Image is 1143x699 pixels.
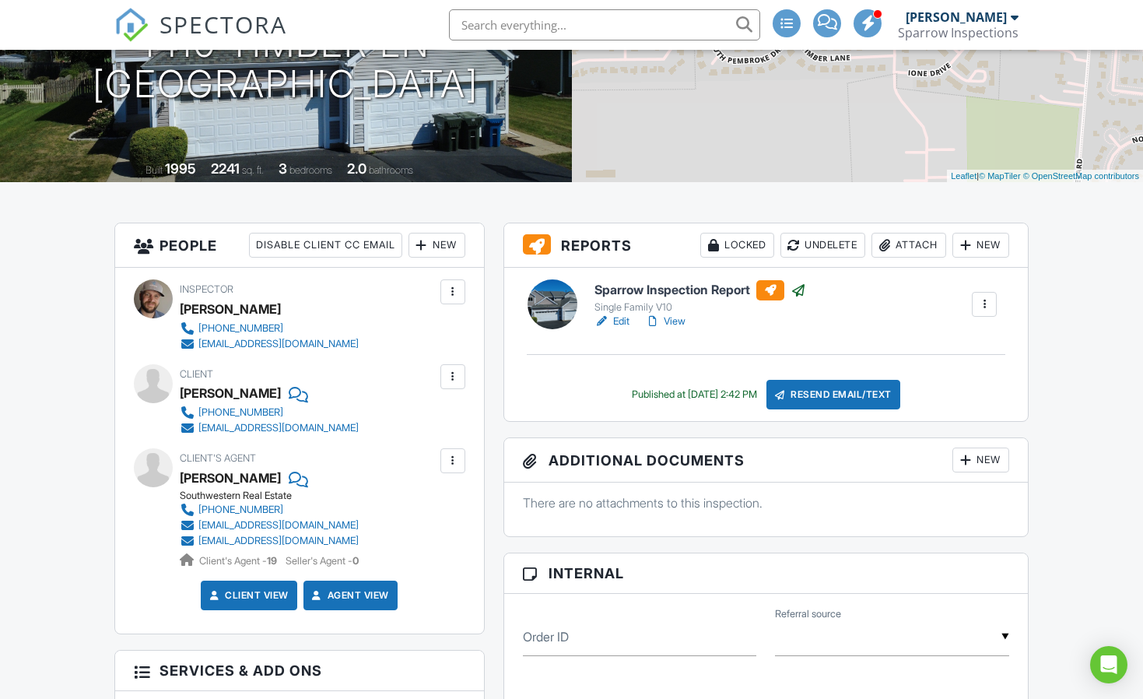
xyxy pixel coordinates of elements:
[180,466,281,490] a: [PERSON_NAME]
[198,519,359,532] div: [EMAIL_ADDRESS][DOMAIN_NAME]
[249,233,402,258] div: Disable Client CC Email
[114,8,149,42] img: The Best Home Inspection Software - Spectora
[206,588,289,603] a: Client View
[198,406,283,419] div: [PHONE_NUMBER]
[1023,171,1139,181] a: © OpenStreetMap contributors
[523,628,569,645] label: Order ID
[180,533,359,549] a: [EMAIL_ADDRESS][DOMAIN_NAME]
[352,555,359,567] strong: 0
[115,651,484,691] h3: Services & Add ons
[898,25,1019,40] div: Sparrow Inspections
[632,388,757,401] div: Published at [DATE] 2:42 PM
[146,164,163,176] span: Built
[180,283,233,295] span: Inspector
[180,381,281,405] div: [PERSON_NAME]
[780,233,865,258] div: Undelete
[1090,646,1127,683] div: Open Intercom Messenger
[199,555,279,567] span: Client's Agent -
[115,223,484,268] h3: People
[504,438,1029,483] h3: Additional Documents
[180,490,371,502] div: Southwestern Real Estate
[198,322,283,335] div: [PHONE_NUMBER]
[286,555,359,567] span: Seller's Agent -
[906,9,1007,25] div: [PERSON_NAME]
[594,280,806,314] a: Sparrow Inspection Report Single Family V10
[594,314,629,329] a: Edit
[347,160,366,177] div: 2.0
[523,494,1010,511] p: There are no attachments to this inspection.
[180,321,359,336] a: [PHONE_NUMBER]
[279,160,287,177] div: 3
[309,588,389,603] a: Agent View
[947,170,1143,183] div: |
[775,607,841,621] label: Referral source
[645,314,685,329] a: View
[766,380,900,409] div: Resend Email/Text
[180,502,359,518] a: [PHONE_NUMBER]
[114,21,287,54] a: SPECTORA
[289,164,332,176] span: bedrooms
[160,8,287,40] span: SPECTORA
[504,553,1029,594] h3: Internal
[165,160,196,177] div: 1995
[449,9,760,40] input: Search everything...
[594,280,806,300] h6: Sparrow Inspection Report
[180,405,359,420] a: [PHONE_NUMBER]
[979,171,1021,181] a: © MapTiler
[211,160,240,177] div: 2241
[369,164,413,176] span: bathrooms
[180,452,256,464] span: Client's Agent
[408,233,465,258] div: New
[180,420,359,436] a: [EMAIL_ADDRESS][DOMAIN_NAME]
[594,301,806,314] div: Single Family V10
[198,422,359,434] div: [EMAIL_ADDRESS][DOMAIN_NAME]
[198,535,359,547] div: [EMAIL_ADDRESS][DOMAIN_NAME]
[93,23,479,106] h1: 1410 Timber Ln [GEOGRAPHIC_DATA]
[198,504,283,516] div: [PHONE_NUMBER]
[180,368,213,380] span: Client
[504,223,1029,268] h3: Reports
[700,233,774,258] div: Locked
[952,233,1009,258] div: New
[871,233,946,258] div: Attach
[267,555,277,567] strong: 19
[242,164,264,176] span: sq. ft.
[180,336,359,352] a: [EMAIL_ADDRESS][DOMAIN_NAME]
[180,518,359,533] a: [EMAIL_ADDRESS][DOMAIN_NAME]
[180,297,281,321] div: [PERSON_NAME]
[951,171,976,181] a: Leaflet
[952,448,1009,472] div: New
[198,338,359,350] div: [EMAIL_ADDRESS][DOMAIN_NAME]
